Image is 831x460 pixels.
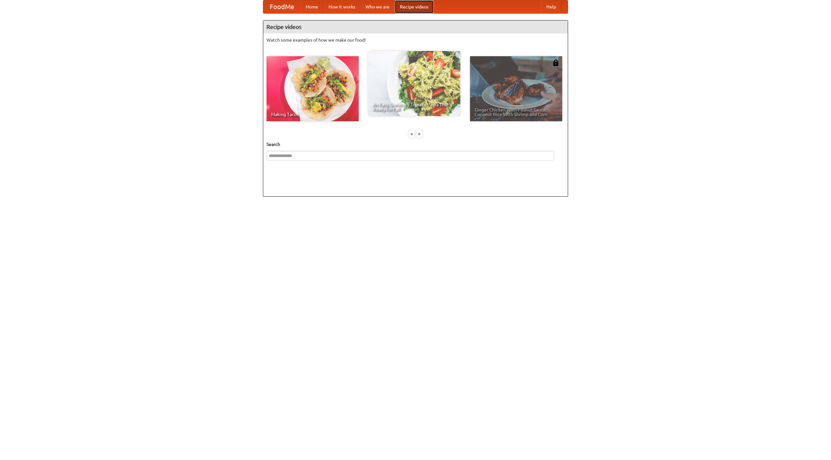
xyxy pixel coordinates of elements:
a: Home [301,0,323,13]
a: Help [541,0,561,13]
img: 483408.png [552,59,559,66]
a: Recipe videos [395,0,434,13]
a: How it works [323,0,360,13]
h4: Recipe videos [263,20,568,33]
div: » [416,130,422,138]
span: An Easy, Summery Tomato Pasta That's Ready for Fall [373,102,456,112]
a: An Easy, Summery Tomato Pasta That's Ready for Fall [368,51,460,116]
span: Making Tacos [271,112,354,117]
a: Making Tacos [267,56,359,121]
h5: Search [267,141,564,148]
a: Who we are [360,0,395,13]
div: « [409,130,415,138]
a: FoodMe [263,0,301,13]
p: Watch some examples of how we make our food! [267,37,564,43]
